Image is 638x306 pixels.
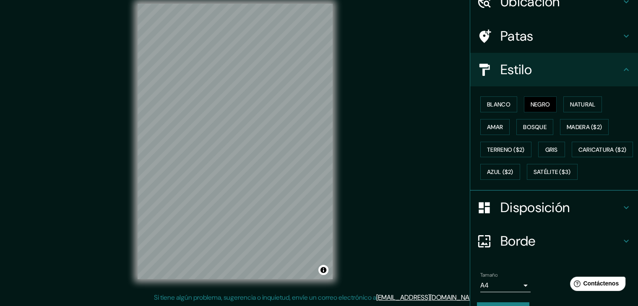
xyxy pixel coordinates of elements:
[480,142,531,158] button: Terreno ($2)
[470,191,638,224] div: Disposición
[545,146,558,153] font: Gris
[534,169,571,176] font: Satélite ($3)
[480,164,520,180] button: Azul ($2)
[578,146,627,153] font: Caricatura ($2)
[480,96,517,112] button: Blanco
[523,123,547,131] font: Bosque
[480,281,489,290] font: A4
[480,279,531,292] div: A4
[500,199,570,216] font: Disposición
[487,146,525,153] font: Terreno ($2)
[563,96,602,112] button: Natural
[376,293,480,302] a: [EMAIL_ADDRESS][DOMAIN_NAME]
[154,293,376,302] font: Si tiene algún problema, sugerencia o inquietud, envíe un correo electrónico a
[500,27,534,45] font: Patas
[487,123,503,131] font: Amar
[527,164,578,180] button: Satélite ($3)
[524,96,557,112] button: Negro
[138,4,333,279] canvas: Mapa
[500,61,532,78] font: Estilo
[516,119,553,135] button: Bosque
[570,101,595,108] font: Natural
[500,232,536,250] font: Borde
[572,142,633,158] button: Caricatura ($2)
[480,272,497,278] font: Tamaño
[318,265,328,275] button: Activar o desactivar atribución
[567,123,602,131] font: Madera ($2)
[487,169,513,176] font: Azul ($2)
[480,119,510,135] button: Amar
[470,224,638,258] div: Borde
[560,119,609,135] button: Madera ($2)
[538,142,565,158] button: Gris
[470,19,638,53] div: Patas
[487,101,510,108] font: Blanco
[531,101,550,108] font: Negro
[470,53,638,86] div: Estilo
[563,273,629,297] iframe: Lanzador de widgets de ayuda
